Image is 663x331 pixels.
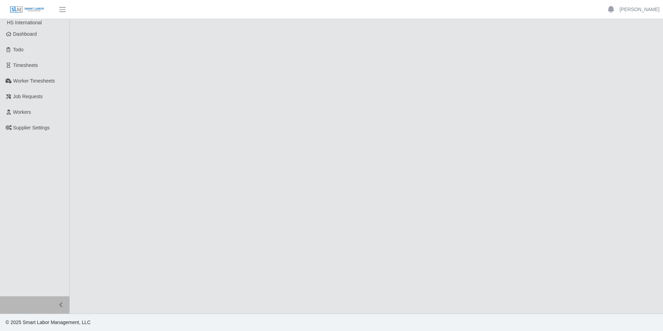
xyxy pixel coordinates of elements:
span: Dashboard [13,31,37,37]
span: Supplier Settings [13,125,50,130]
span: © 2025 Smart Labor Management, LLC [6,320,91,325]
img: SLM Logo [10,6,44,14]
span: Job Requests [13,94,43,99]
span: Timesheets [13,62,38,68]
span: HS International [7,20,42,25]
span: Workers [13,109,31,115]
span: Todo [13,47,24,52]
a: [PERSON_NAME] [620,6,660,13]
span: Worker Timesheets [13,78,55,84]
